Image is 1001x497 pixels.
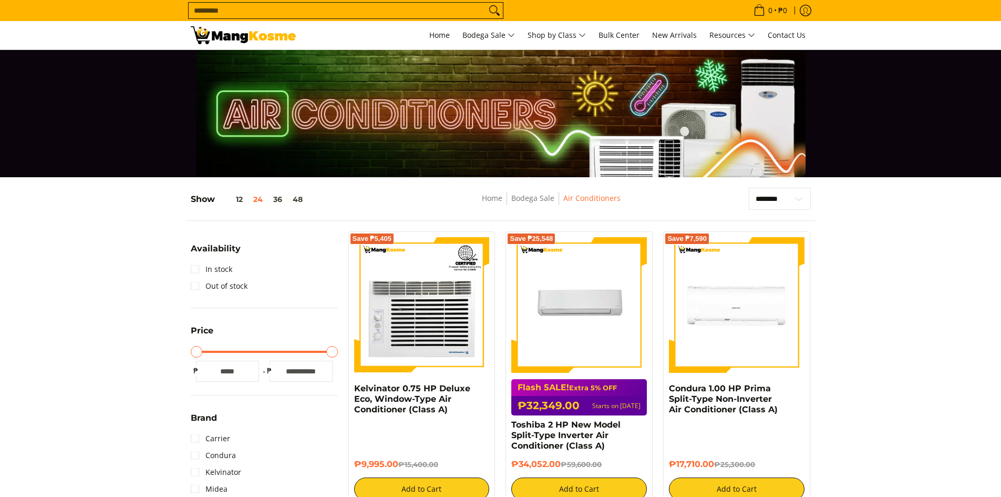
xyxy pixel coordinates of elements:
button: 48 [287,195,308,204]
a: Kelvinator 0.75 HP Deluxe Eco, Window-Type Air Conditioner (Class A) [354,383,470,414]
span: Save ₱25,548 [510,236,553,242]
a: Home [424,21,455,49]
a: Bodega Sale [457,21,520,49]
nav: Main Menu [306,21,811,49]
span: Save ₱5,405 [353,236,392,242]
span: Bulk Center [598,30,639,40]
a: Carrier [191,430,230,447]
span: Price [191,327,213,335]
del: ₱59,600.00 [561,460,602,469]
span: Bodega Sale [462,29,515,42]
a: Air Conditioners [563,193,621,203]
button: 24 [248,195,268,204]
summary: Open [191,245,241,261]
a: Toshiba 2 HP New Model Split-Type Inverter Air Conditioner (Class A) [511,420,621,451]
h5: Show [191,194,308,205]
del: ₱15,400.00 [398,460,438,469]
a: In stock [191,261,232,278]
del: ₱25,300.00 [714,460,755,469]
span: 0 [767,7,774,14]
span: ₱ [264,366,275,376]
span: ₱0 [777,7,789,14]
button: 12 [215,195,248,204]
button: Search [486,3,503,18]
span: Shop by Class [528,29,586,42]
a: Resources [704,21,760,49]
img: Bodega Sale Aircon l Mang Kosme: Home Appliances Warehouse Sale [191,26,296,44]
span: ₱ [191,366,201,376]
a: Condura [191,447,236,464]
span: Home [429,30,450,40]
nav: Breadcrumbs [405,192,697,216]
h6: ₱9,995.00 [354,459,490,470]
a: Shop by Class [522,21,591,49]
span: Contact Us [768,30,806,40]
span: Save ₱7,590 [667,236,707,242]
span: New Arrivals [652,30,697,40]
a: Contact Us [762,21,811,49]
span: Availability [191,245,241,253]
a: Bodega Sale [511,193,554,203]
img: Kelvinator 0.75 HP Deluxe Eco, Window-Type Air Conditioner (Class A) [354,237,490,373]
a: Home [482,193,502,203]
span: Resources [709,29,755,42]
h6: ₱17,710.00 [669,459,804,470]
span: Brand [191,414,217,422]
a: New Arrivals [647,21,702,49]
img: Condura 1.00 HP Prima Split-Type Non-Inverter Air Conditioner (Class A) [669,237,804,373]
a: Kelvinator [191,464,241,481]
img: Toshiba 2 HP New Model Split-Type Inverter Air Conditioner (Class A) [511,237,647,373]
summary: Open [191,414,217,430]
a: Bulk Center [593,21,645,49]
a: Out of stock [191,278,247,295]
span: • [750,5,790,16]
a: Condura 1.00 HP Prima Split-Type Non-Inverter Air Conditioner (Class A) [669,383,778,414]
button: 36 [268,195,287,204]
summary: Open [191,327,213,343]
h6: ₱34,052.00 [511,459,647,470]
